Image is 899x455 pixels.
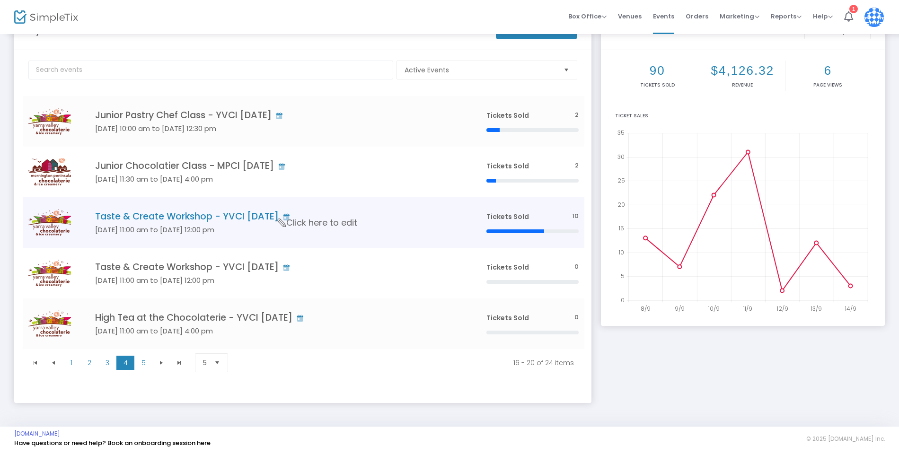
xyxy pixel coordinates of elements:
[95,175,458,184] h5: [DATE] 11:30 am to [DATE] 4:00 pm
[95,262,458,272] h4: Taste & Create Workshop - YVCI [DATE]
[486,161,529,171] span: Tickets Sold
[813,12,833,21] span: Help
[486,111,529,120] span: Tickets Sold
[486,262,529,272] span: Tickets Sold
[211,354,224,372] button: Select
[95,160,458,171] h4: Junior Chocolatier Class - MPCI [DATE]
[405,65,556,75] span: Active Events
[568,12,607,21] span: Box Office
[176,359,183,367] span: Go to the last page
[849,5,858,13] div: 1
[95,110,458,121] h4: Junior Pastry Chef Class - YVCI [DATE]
[44,356,62,370] span: Go to the previous page
[621,272,625,280] text: 5
[806,435,885,443] span: © 2025 [DOMAIN_NAME] Inc.
[618,4,642,28] span: Venues
[560,61,573,79] button: Select
[32,359,39,367] span: Go to the first page
[486,212,529,221] span: Tickets Sold
[203,358,207,367] span: 5
[14,438,211,447] a: Have questions or need help? Book an onboarding session here
[116,356,134,370] span: Page 4
[95,327,458,335] h5: [DATE] 11:00 am to [DATE] 4:00 pm
[617,200,625,208] text: 20
[98,356,116,370] span: Page 3
[575,111,579,120] span: 2
[845,305,856,313] text: 14/9
[707,305,719,313] text: 10/9
[615,112,871,119] div: Ticket Sales
[278,217,357,229] span: Click here to edit
[95,124,458,133] h5: [DATE] 10:00 am to [DATE] 12:30 pm
[95,226,458,234] h5: [DATE] 11:00 am to [DATE] 12:00 pm
[653,4,674,28] span: Events
[575,161,579,170] span: 2
[245,358,574,367] kendo-pager-info: 16 - 20 of 24 items
[23,96,584,349] div: Data table
[621,296,625,304] text: 0
[28,61,393,79] input: Search events
[720,12,759,21] span: Marketing
[776,305,788,313] text: 12/9
[28,108,71,135] img: 638926369813305674638926352025091855YVCILogo7.png
[617,81,698,88] p: Tickets sold
[617,152,625,160] text: 30
[26,356,44,370] span: Go to the first page
[572,212,579,221] span: 10
[743,305,752,313] text: 11/9
[486,313,529,323] span: Tickets Sold
[618,224,624,232] text: 15
[787,81,869,88] p: Page Views
[617,129,625,137] text: 35
[702,81,783,88] p: Revenue
[95,276,458,285] h5: [DATE] 11:00 am to [DATE] 12:00 pm
[50,359,57,367] span: Go to the previous page
[95,312,458,323] h4: High Tea at the Chocolaterie - YVCI [DATE]
[771,12,802,21] span: Reports
[574,313,579,322] span: 0
[618,248,624,256] text: 10
[62,356,80,370] span: Page 1
[95,211,458,222] h4: Taste & Create Workshop - YVCI [DATE]
[28,310,71,337] img: YVCILogo7.png
[28,260,71,287] img: 638926381240229458638926379059688754638926310058652507YVCILogo7.png
[152,356,170,370] span: Go to the next page
[574,262,579,271] span: 0
[617,63,698,78] h2: 90
[14,430,60,437] a: [DOMAIN_NAME]
[675,305,685,313] text: 9/9
[787,63,869,78] h2: 6
[158,359,165,367] span: Go to the next page
[80,356,98,370] span: Page 2
[170,356,188,370] span: Go to the last page
[641,305,651,313] text: 8/9
[134,356,152,370] span: Page 5
[28,209,71,236] img: 638926379059688754638926310058652507YVCILogo7.png
[702,63,783,78] h2: $4,126.32
[811,305,822,313] text: 13/9
[28,158,71,185] img: 638926431493833482638926422719748967MPCILogo2.png
[617,176,625,184] text: 25
[686,4,708,28] span: Orders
